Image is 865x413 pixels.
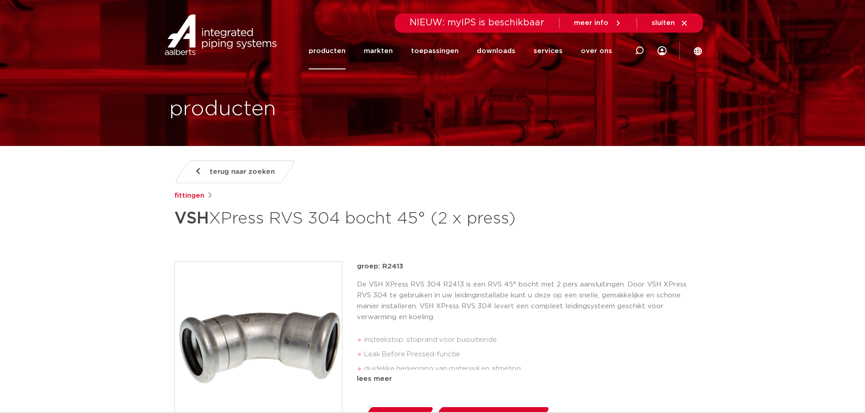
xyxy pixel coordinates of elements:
a: markten [364,33,393,69]
div: lees meer [357,374,691,384]
a: over ons [581,33,612,69]
a: toepassingen [411,33,459,69]
nav: Menu [309,33,612,69]
li: duidelijke herkenning van materiaal en afmeting [364,362,691,376]
div: my IPS [657,33,667,69]
span: terug naar zoeken [210,165,275,179]
a: sluiten [652,19,688,27]
a: fittingen [174,190,204,201]
a: producten [309,33,346,69]
a: services [534,33,563,69]
span: sluiten [652,19,675,26]
li: Leak Before Pressed-functie [364,347,691,362]
h1: producten [169,95,276,124]
span: meer info [574,19,608,26]
h1: XPress RVS 304 bocht 45° (2 x press) [174,205,515,232]
a: downloads [477,33,515,69]
li: insteekstop: stoprand voor buisuiteinde [364,333,691,347]
span: NIEUW: myIPS is beschikbaar [410,18,544,27]
a: terug naar zoeken [174,160,296,183]
p: groep: R2413 [357,261,691,272]
p: De VSH XPress RVS 304 R2413 is een RVS 45° bocht met 2 pers aansluitingen. Door VSH XPress RVS 30... [357,279,691,323]
a: meer info [574,19,622,27]
strong: VSH [174,210,209,227]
